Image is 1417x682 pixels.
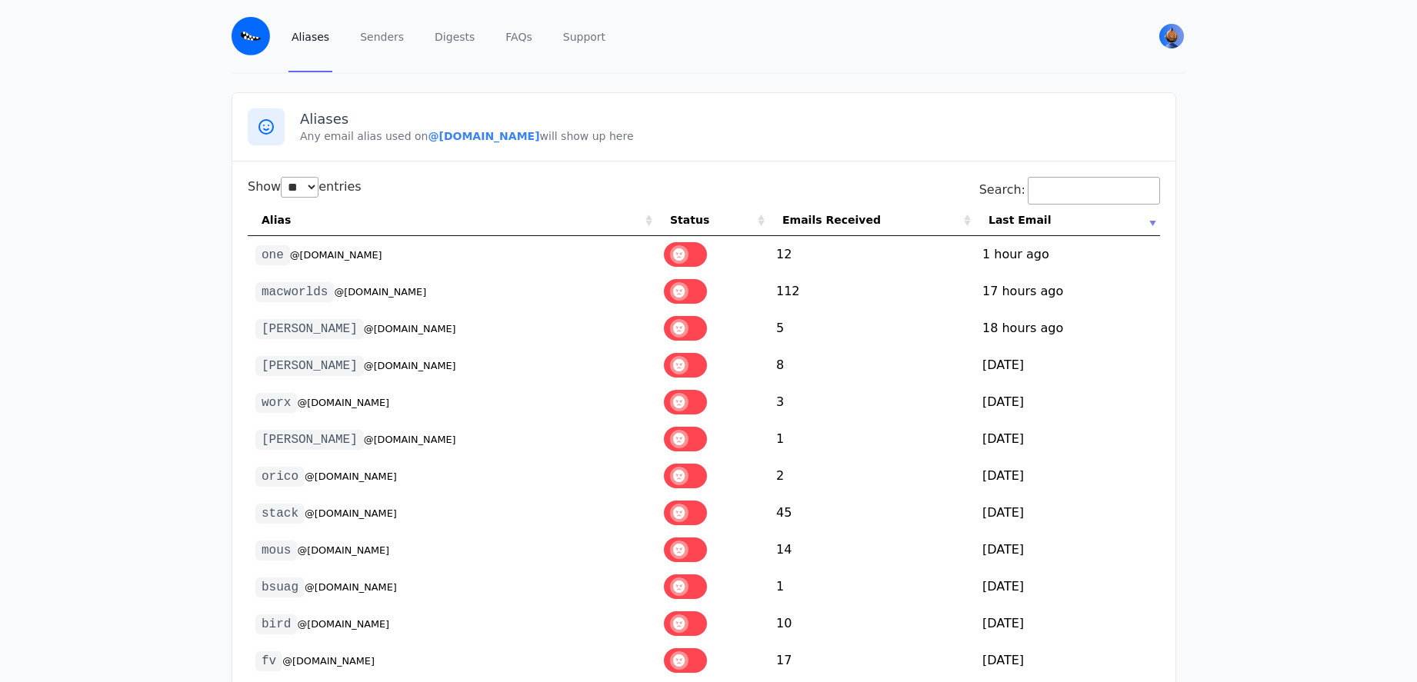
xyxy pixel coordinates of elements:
h3: Aliases [300,110,1160,128]
td: 45 [769,494,975,531]
label: Search: [979,182,1160,197]
img: Email Monster [232,17,270,55]
td: [DATE] [975,568,1160,605]
b: @[DOMAIN_NAME] [428,130,539,142]
small: @[DOMAIN_NAME] [305,507,397,519]
td: [DATE] [975,421,1160,457]
td: [DATE] [975,347,1160,384]
small: @[DOMAIN_NAME] [282,655,375,667]
code: bird [255,614,297,634]
small: @[DOMAIN_NAME] [364,360,456,371]
td: 3 [769,384,975,421]
td: 17 hours ago [975,273,1160,310]
td: 112 [769,273,975,310]
th: Status: activate to sort column ascending [656,205,769,236]
code: macworlds [255,282,334,302]
th: Alias: activate to sort column ascending [248,205,656,236]
button: User menu [1158,22,1185,50]
td: [DATE] [975,531,1160,568]
code: [PERSON_NAME] [255,430,364,450]
td: [DATE] [975,642,1160,679]
td: [DATE] [975,494,1160,531]
code: fv [255,651,282,671]
small: @[DOMAIN_NAME] [334,286,426,298]
td: 12 [769,236,975,273]
td: [DATE] [975,457,1160,494]
td: [DATE] [975,384,1160,421]
th: Last Email: activate to sort column ascending [975,205,1160,236]
code: [PERSON_NAME] [255,319,364,339]
td: 2 [769,457,975,494]
code: stack [255,504,305,524]
td: 10 [769,605,975,642]
small: @[DOMAIN_NAME] [297,397,389,408]
code: bsuag [255,577,305,597]
code: worx [255,393,297,413]
small: @[DOMAIN_NAME] [297,544,389,556]
code: one [255,245,290,265]
td: 14 [769,531,975,568]
label: Show entries [248,179,362,194]
code: orico [255,467,305,487]
input: Search: [1028,177,1160,205]
td: [DATE] [975,605,1160,642]
th: Emails Received: activate to sort column ascending [769,205,975,236]
small: @[DOMAIN_NAME] [364,434,456,445]
select: Showentries [281,177,318,198]
small: @[DOMAIN_NAME] [305,471,397,482]
td: 1 hour ago [975,236,1160,273]
td: 17 [769,642,975,679]
p: Any email alias used on will show up here [300,128,1160,144]
small: @[DOMAIN_NAME] [290,249,382,261]
td: 1 [769,568,975,605]
td: 1 [769,421,975,457]
td: 8 [769,347,975,384]
code: [PERSON_NAME] [255,356,364,376]
small: @[DOMAIN_NAME] [297,618,389,630]
small: @[DOMAIN_NAME] [305,581,397,593]
td: 18 hours ago [975,310,1160,347]
td: 5 [769,310,975,347]
img: David's Avatar [1159,24,1184,48]
small: @[DOMAIN_NAME] [364,323,456,334]
code: mous [255,541,297,561]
